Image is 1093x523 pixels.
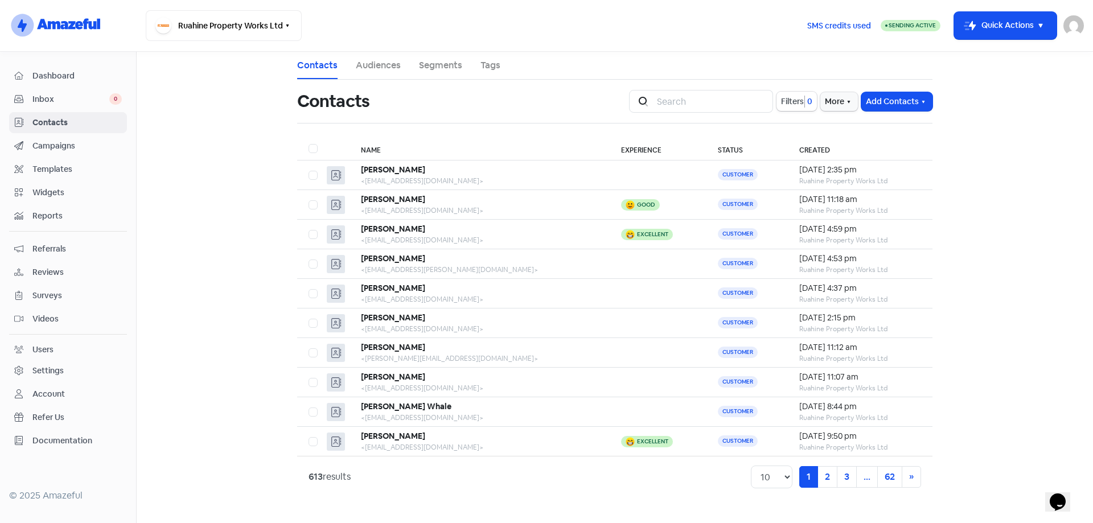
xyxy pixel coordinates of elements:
div: Good [637,202,655,208]
a: 2 [817,466,837,488]
b: [PERSON_NAME] [361,194,425,204]
a: SMS credits used [798,19,881,31]
span: SMS credits used [807,20,871,32]
a: Campaigns [9,135,127,157]
button: Add Contacts [861,92,932,111]
span: Refer Us [32,411,122,423]
span: Customer [718,258,758,269]
div: Ruahine Property Works Ltd [799,265,921,275]
span: Customer [718,317,758,328]
a: Users [9,339,127,360]
span: Reviews [32,266,122,278]
div: <[PERSON_NAME][EMAIL_ADDRESS][DOMAIN_NAME]> [361,353,598,364]
div: results [309,470,351,484]
div: <[EMAIL_ADDRESS][DOMAIN_NAME]> [361,383,598,393]
span: 0 [109,93,122,105]
span: Customer [718,199,758,210]
span: Documentation [32,435,122,447]
span: Dashboard [32,70,122,82]
th: Created [788,137,932,160]
div: Ruahine Property Works Ltd [799,442,921,452]
div: Ruahine Property Works Ltd [799,383,921,393]
div: [DATE] 11:07 am [799,371,921,383]
a: ... [856,466,878,488]
div: <[EMAIL_ADDRESS][DOMAIN_NAME]> [361,413,598,423]
div: Ruahine Property Works Ltd [799,235,921,245]
span: Customer [718,376,758,388]
input: Search [650,90,773,113]
span: Customer [718,406,758,417]
a: Inbox 0 [9,89,127,110]
div: [DATE] 4:53 pm [799,253,921,265]
span: Reports [32,210,122,222]
a: Videos [9,308,127,330]
b: [PERSON_NAME] [361,164,425,175]
b: [PERSON_NAME] [361,224,425,234]
span: Referrals [32,243,122,255]
a: Account [9,384,127,405]
span: Videos [32,313,122,325]
span: Templates [32,163,122,175]
a: Reviews [9,262,127,283]
button: Filters0 [776,92,817,111]
a: Segments [419,59,462,72]
b: [PERSON_NAME] Whale [361,401,451,411]
a: Widgets [9,182,127,203]
div: [DATE] 11:12 am [799,341,921,353]
a: Contacts [9,112,127,133]
button: Quick Actions [954,12,1057,39]
div: Ruahine Property Works Ltd [799,324,921,334]
div: <[EMAIL_ADDRESS][DOMAIN_NAME]> [361,442,598,452]
div: <[EMAIL_ADDRESS][DOMAIN_NAME]> [361,324,598,334]
a: Contacts [297,59,338,72]
div: [DATE] 4:37 pm [799,282,921,294]
a: Templates [9,159,127,180]
span: Widgets [32,187,122,199]
img: User [1063,15,1084,36]
b: [PERSON_NAME] [361,253,425,263]
a: Referrals [9,238,127,260]
a: Audiences [356,59,401,72]
a: Settings [9,360,127,381]
div: Ruahine Property Works Ltd [799,413,921,423]
a: Dashboard [9,65,127,87]
th: Status [706,137,788,160]
th: Experience [610,137,706,160]
a: 3 [837,466,857,488]
a: Next [902,466,921,488]
div: Ruahine Property Works Ltd [799,205,921,216]
button: More [820,92,858,111]
div: Ruahine Property Works Ltd [799,176,921,186]
span: Customer [718,347,758,358]
div: Ruahine Property Works Ltd [799,294,921,304]
div: Account [32,388,65,400]
div: [DATE] 2:35 pm [799,164,921,176]
span: Sending Active [889,22,936,29]
div: Excellent [637,439,668,444]
span: Campaigns [32,140,122,152]
div: [DATE] 4:59 pm [799,223,921,235]
div: Users [32,344,54,356]
div: <[EMAIL_ADDRESS][DOMAIN_NAME]> [361,294,598,304]
span: Filters [781,96,804,108]
div: Ruahine Property Works Ltd [799,353,921,364]
span: Inbox [32,93,109,105]
b: [PERSON_NAME] [361,283,425,293]
a: Tags [480,59,500,72]
div: <[EMAIL_ADDRESS][DOMAIN_NAME]> [361,205,598,216]
span: Contacts [32,117,122,129]
span: Customer [718,169,758,180]
div: <[EMAIL_ADDRESS][DOMAIN_NAME]> [361,235,598,245]
span: » [909,471,914,483]
span: Surveys [32,290,122,302]
a: Reports [9,205,127,227]
div: Settings [32,365,64,377]
div: [DATE] 9:50 pm [799,430,921,442]
div: <[EMAIL_ADDRESS][PERSON_NAME][DOMAIN_NAME]> [361,265,598,275]
a: 1 [799,466,818,488]
span: Customer [718,287,758,299]
span: Customer [718,228,758,240]
iframe: chat widget [1045,477,1082,512]
div: [DATE] 8:44 pm [799,401,921,413]
th: Name [350,137,610,160]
